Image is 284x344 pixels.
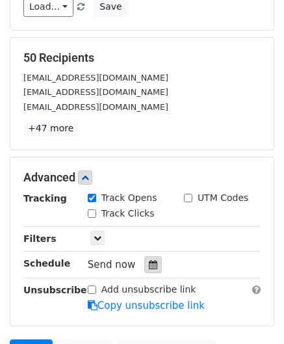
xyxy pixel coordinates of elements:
[23,51,261,65] h5: 50 Recipients
[23,258,70,269] strong: Schedule
[23,73,168,83] small: [EMAIL_ADDRESS][DOMAIN_NAME]
[23,87,168,97] small: [EMAIL_ADDRESS][DOMAIN_NAME]
[23,170,261,185] h5: Advanced
[219,282,284,344] iframe: Chat Widget
[101,207,155,220] label: Track Clicks
[23,120,78,137] a: +47 more
[23,193,67,204] strong: Tracking
[101,191,157,205] label: Track Opens
[198,191,248,205] label: UTM Codes
[23,233,57,244] strong: Filters
[23,285,87,295] strong: Unsubscribe
[23,102,168,112] small: [EMAIL_ADDRESS][DOMAIN_NAME]
[88,300,205,311] a: Copy unsubscribe link
[88,259,136,271] span: Send now
[101,283,196,297] label: Add unsubscribe link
